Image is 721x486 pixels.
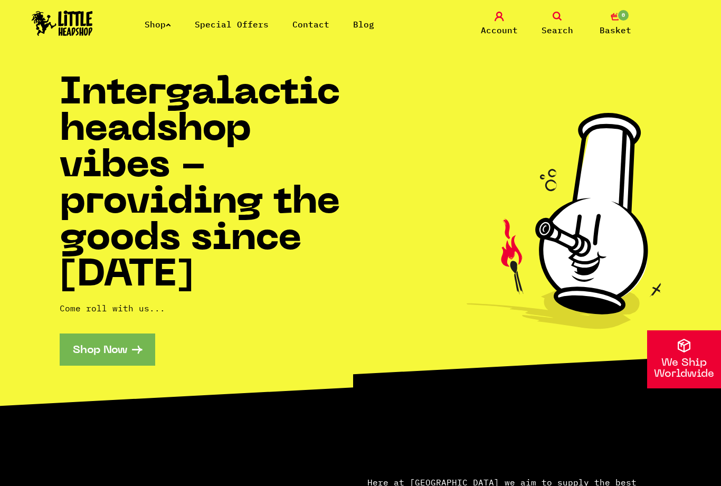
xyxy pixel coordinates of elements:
span: Search [542,24,573,36]
a: Blog [353,19,374,30]
h1: Intergalactic headshop vibes - providing the goods since [DATE] [60,76,360,294]
p: Come roll with us... [60,302,360,315]
span: 0 [617,9,630,22]
p: We Ship Worldwide [647,358,721,380]
span: Account [481,24,518,36]
a: Shop Now [60,333,155,366]
a: Search [531,12,584,36]
img: Little Head Shop Logo [32,11,93,36]
a: Contact [292,19,329,30]
a: Special Offers [195,19,269,30]
a: Shop [145,19,171,30]
span: Basket [600,24,631,36]
a: 0 Basket [589,12,642,36]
